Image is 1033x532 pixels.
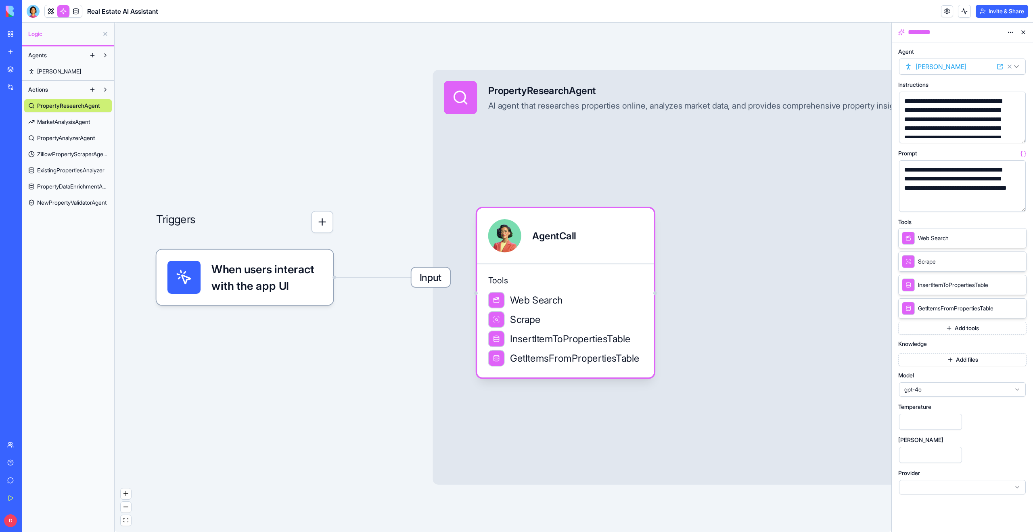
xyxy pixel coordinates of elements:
div: AgentCall [532,229,576,243]
span: Scrape [510,312,540,326]
a: ZillowPropertyScraperAgent [24,148,112,161]
span: GetItemsFromPropertiesTable [918,304,993,312]
span: Input [411,268,450,287]
span: Tools [488,275,643,286]
a: [PERSON_NAME] [24,65,112,78]
span: Temperature [898,404,931,410]
button: zoom out [121,502,131,513]
div: AgentCallToolsWeb SearchScrapeInsertItemToPropertiesTableGetItemsFromPropertiesTable [477,208,654,378]
button: Add files [898,353,1027,366]
p: Triggers [156,211,196,233]
button: zoom in [121,488,131,499]
span: ExistingPropertiesAnalyzer [37,166,105,174]
span: InsertItemToPropertiesTable [918,281,988,289]
span: GetItemsFromPropertiesTable [510,351,639,365]
div: AI agent that researches properties online, analyzes market data, and provides comprehensive prop... [488,101,903,111]
span: D [4,514,17,527]
a: ExistingPropertiesAnalyzer [24,164,112,177]
span: InsertItemToPropertiesTable [510,332,630,346]
span: Model [898,373,914,378]
span: Actions [28,86,48,94]
button: Agents [24,49,86,62]
span: PropertyDataEnrichmentAgent [37,182,108,191]
a: PropertyResearchAgent [24,99,112,112]
span: Agents [28,51,47,59]
span: gpt-4o [904,385,1011,394]
a: PropertyDataEnrichmentAgent [24,180,112,193]
span: PropertyAnalyzerAgent [37,134,95,142]
span: PropertyResearchAgent [37,102,100,110]
span: When users interact with the app UI [211,261,322,294]
button: Invite & Share [976,5,1028,18]
div: PropertyResearchAgent [488,84,903,97]
a: PropertyAnalyzerAgent [24,132,112,145]
span: Web Search [510,293,563,307]
button: Add tools [898,322,1027,335]
span: Web Search [918,234,949,242]
span: [PERSON_NAME] [898,437,943,443]
span: Scrape [918,258,936,266]
span: Knowledge [898,341,927,347]
button: Actions [24,83,86,96]
span: MarketAnalysisAgent [37,118,90,126]
span: NewPropertyValidatorAgent [37,199,107,207]
div: InputPropertyResearchAgentAI agent that researches properties online, analyzes market data, and p... [433,70,991,485]
span: Instructions [898,82,928,88]
div: Triggers [156,167,333,305]
span: Provider [898,470,920,476]
span: Logic [28,30,99,38]
img: logo [6,6,56,17]
a: MarketAnalysisAgent [24,115,112,128]
span: Prompt [898,151,917,156]
span: Real Estate AI Assistant [87,6,158,16]
a: NewPropertyValidatorAgent [24,196,112,209]
span: ZillowPropertyScraperAgent [37,150,108,158]
div: When users interact with the app UI [156,249,333,305]
span: Tools [898,219,912,225]
span: [PERSON_NAME] [37,67,81,75]
button: fit view [121,515,131,526]
span: Agent [898,49,914,54]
